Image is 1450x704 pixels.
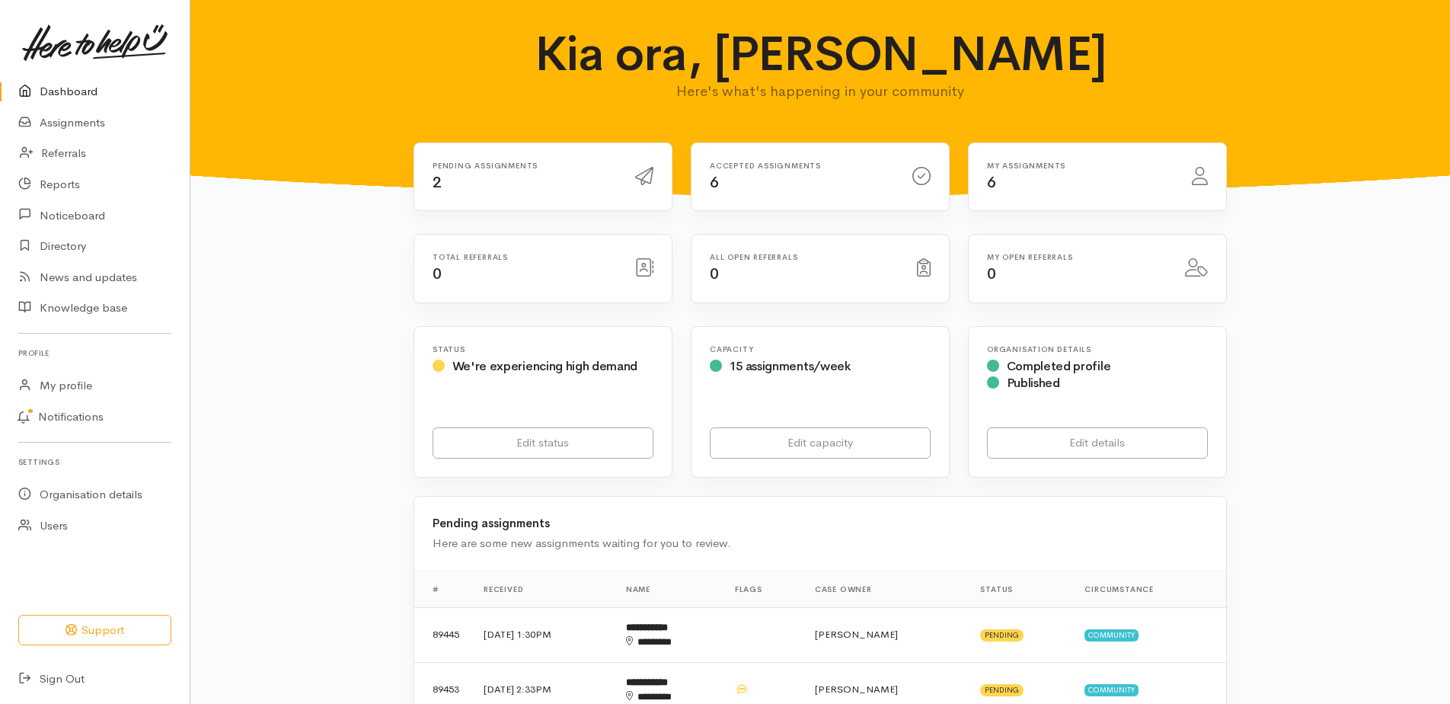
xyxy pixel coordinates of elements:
[1007,358,1111,374] span: Completed profile
[433,535,1208,552] div: Here are some new assignments waiting for you to review.
[471,571,614,607] th: Received
[1084,684,1139,696] span: Community
[980,629,1024,642] span: Pending
[987,427,1208,459] a: Edit details
[980,684,1024,696] span: Pending
[730,358,851,374] span: 15 assignments/week
[471,607,614,662] td: [DATE] 1:30PM
[987,345,1208,354] h6: Organisation Details
[987,264,996,283] span: 0
[524,27,1117,81] h1: Kia ora, [PERSON_NAME]
[18,452,171,472] h6: Settings
[710,173,719,192] span: 6
[433,253,617,261] h6: Total referrals
[1084,629,1139,642] span: Community
[1007,375,1060,391] span: Published
[433,345,653,354] h6: Status
[987,162,1174,170] h6: My assignments
[1072,571,1226,607] th: Circumstance
[433,264,442,283] span: 0
[968,571,1072,607] th: Status
[710,162,894,170] h6: Accepted assignments
[614,571,723,607] th: Name
[987,253,1167,261] h6: My open referrals
[710,427,931,459] a: Edit capacity
[433,516,550,530] b: Pending assignments
[414,607,471,662] td: 89445
[710,345,931,354] h6: Capacity
[452,358,637,374] span: We're experiencing high demand
[987,173,996,192] span: 6
[710,253,899,261] h6: All open referrals
[524,81,1117,102] p: Here's what's happening in your community
[18,615,171,646] button: Support
[433,427,653,459] a: Edit status
[433,162,617,170] h6: Pending assignments
[710,264,719,283] span: 0
[723,571,803,607] th: Flags
[803,607,969,662] td: [PERSON_NAME]
[18,343,171,363] h6: Profile
[803,571,969,607] th: Case Owner
[433,173,442,192] span: 2
[414,571,471,607] th: #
